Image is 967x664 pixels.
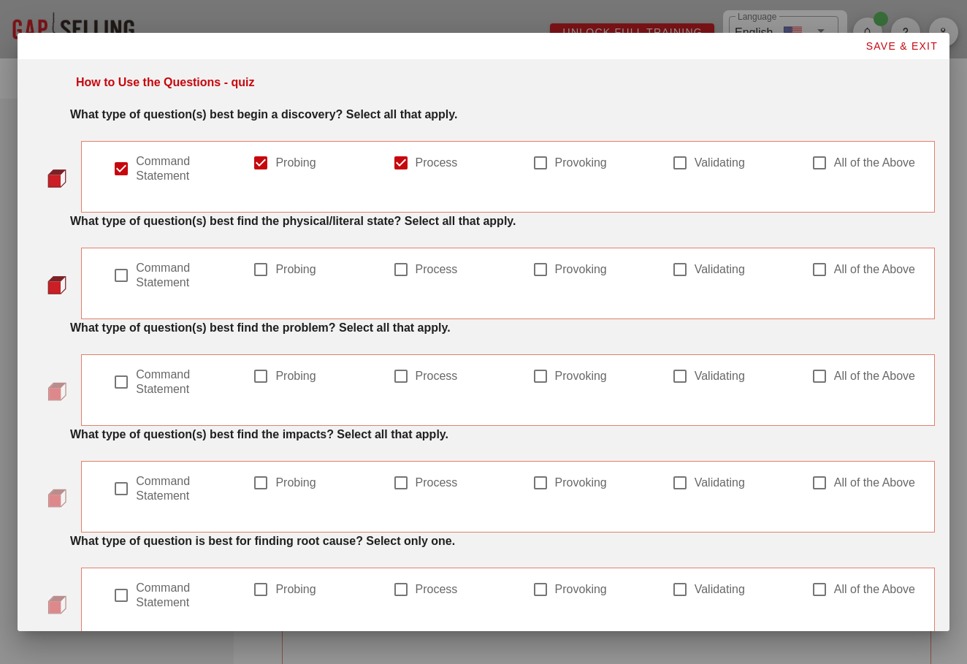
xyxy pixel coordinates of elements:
img: question-bullet-actve.png [47,169,66,188]
label: Process [416,262,500,277]
img: question-bullet-actve.png [47,275,66,294]
label: Probing [275,262,359,277]
label: Process [416,156,500,170]
label: Command Statement [136,367,220,397]
strong: What type of question is best for finding root cause? Select only one. [70,535,455,547]
label: All of the Above [834,369,918,383]
label: Provoking [555,476,639,490]
label: All of the Above [834,156,918,170]
label: Validating [695,156,779,170]
label: Provoking [555,582,639,597]
button: SAVE & EXIT [853,33,949,59]
img: question-bullet.png [47,595,66,614]
strong: What type of question(s) best find the impacts? Select all that apply. [70,428,448,440]
label: Command Statement [136,154,220,183]
label: Process [416,476,500,490]
strong: What type of question(s) best begin a discovery? Select all that apply. [70,108,457,121]
label: Validating [695,369,779,383]
label: All of the Above [834,262,918,277]
label: Probing [275,369,359,383]
strong: What type of question(s) best find the problem? Select all that apply. [70,321,451,334]
label: All of the Above [834,582,918,597]
label: Validating [695,582,779,597]
img: question-bullet.png [47,382,66,401]
label: Provoking [555,369,639,383]
label: Provoking [555,156,639,170]
label: Command Statement [136,261,220,290]
label: Probing [275,582,359,597]
label: Process [416,582,500,597]
label: Probing [275,156,359,170]
label: All of the Above [834,476,918,490]
label: Process [416,369,500,383]
label: Provoking [555,262,639,277]
label: Probing [275,476,359,490]
label: Validating [695,262,779,277]
span: SAVE & EXIT [865,40,938,52]
strong: What type of question(s) best find the physical/literal state? Select all that apply. [70,215,516,227]
label: Command Statement [136,581,220,610]
div: How to Use the Questions - quiz [76,74,254,91]
label: Validating [695,476,779,490]
img: question-bullet.png [47,489,66,508]
label: Command Statement [136,474,220,503]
